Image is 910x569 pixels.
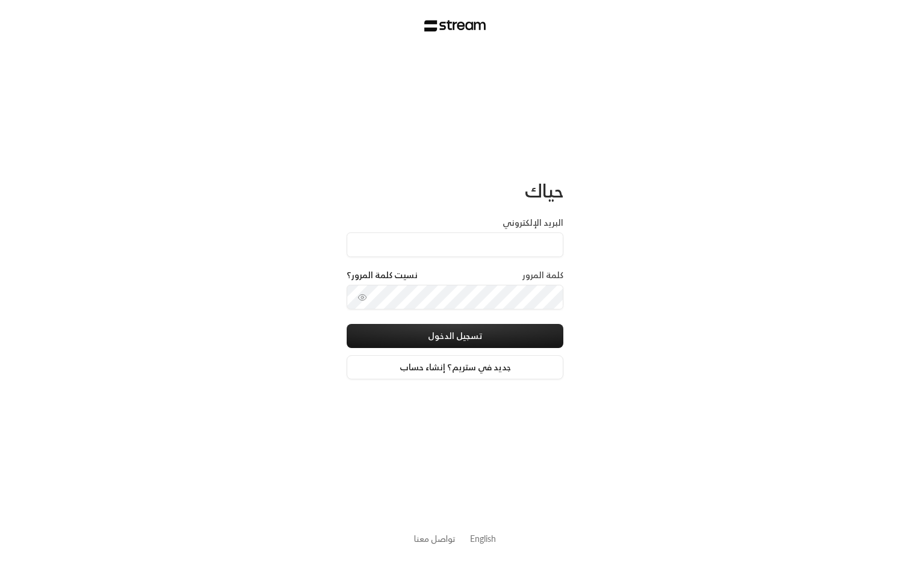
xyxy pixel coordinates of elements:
[347,355,563,379] a: جديد في ستريم؟ إنشاء حساب
[525,175,563,207] span: حياك
[470,527,496,550] a: English
[353,288,372,307] button: toggle password visibility
[503,217,563,229] label: البريد الإلكتروني
[347,269,418,281] a: نسيت كلمة المرور؟
[414,532,456,545] button: تواصل معنا
[522,269,563,281] label: كلمة المرور
[347,324,563,348] button: تسجيل الدخول
[424,20,486,32] img: Stream Logo
[414,531,456,546] a: تواصل معنا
